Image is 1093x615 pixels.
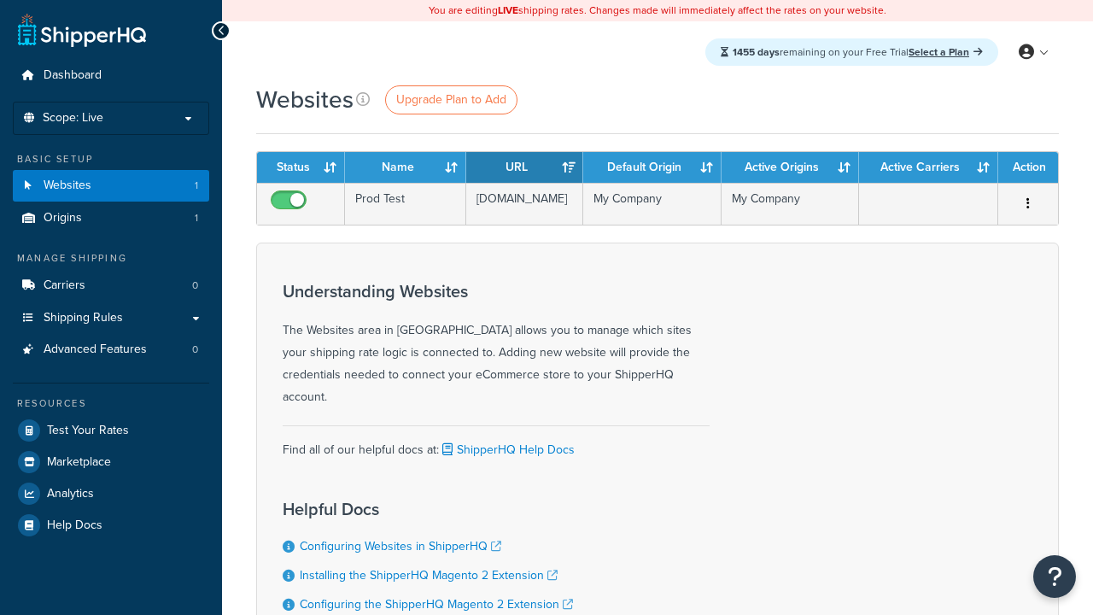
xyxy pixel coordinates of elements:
[13,270,209,302] li: Carriers
[283,282,710,408] div: The Websites area in [GEOGRAPHIC_DATA] allows you to manage which sites your shipping rate logic ...
[13,170,209,202] a: Websites 1
[1033,555,1076,598] button: Open Resource Center
[283,282,710,301] h3: Understanding Websites
[583,183,721,225] td: My Company
[13,202,209,234] a: Origins 1
[283,425,710,461] div: Find all of our helpful docs at:
[256,83,354,116] h1: Websites
[13,302,209,334] a: Shipping Rules
[44,278,85,293] span: Carriers
[300,595,573,613] a: Configuring the ShipperHQ Magento 2 Extension
[13,270,209,302] a: Carriers 0
[859,152,998,183] th: Active Carriers: activate to sort column ascending
[13,202,209,234] li: Origins
[345,183,466,225] td: Prod Test
[466,152,583,183] th: URL: activate to sort column ascending
[998,152,1058,183] th: Action
[722,152,859,183] th: Active Origins: activate to sort column ascending
[13,415,209,446] a: Test Your Rates
[18,13,146,47] a: ShipperHQ Home
[283,500,590,518] h3: Helpful Docs
[47,424,129,438] span: Test Your Rates
[439,441,575,459] a: ShipperHQ Help Docs
[44,68,102,83] span: Dashboard
[13,478,209,509] a: Analytics
[385,85,517,114] a: Upgrade Plan to Add
[13,251,209,266] div: Manage Shipping
[195,179,198,193] span: 1
[257,152,345,183] th: Status: activate to sort column ascending
[47,518,102,533] span: Help Docs
[195,211,198,225] span: 1
[44,311,123,325] span: Shipping Rules
[583,152,721,183] th: Default Origin: activate to sort column ascending
[705,38,998,66] div: remaining on your Free Trial
[909,44,983,60] a: Select a Plan
[13,170,209,202] li: Websites
[396,91,506,108] span: Upgrade Plan to Add
[498,3,518,18] b: LIVE
[13,60,209,91] a: Dashboard
[13,447,209,477] a: Marketplace
[43,111,103,126] span: Scope: Live
[300,537,501,555] a: Configuring Websites in ShipperHQ
[733,44,780,60] strong: 1455 days
[13,510,209,541] a: Help Docs
[13,396,209,411] div: Resources
[44,211,82,225] span: Origins
[44,179,91,193] span: Websites
[722,183,859,225] td: My Company
[466,183,583,225] td: [DOMAIN_NAME]
[13,334,209,366] a: Advanced Features 0
[192,278,198,293] span: 0
[13,152,209,167] div: Basic Setup
[44,343,147,357] span: Advanced Features
[13,334,209,366] li: Advanced Features
[345,152,466,183] th: Name: activate to sort column ascending
[192,343,198,357] span: 0
[300,566,558,584] a: Installing the ShipperHQ Magento 2 Extension
[47,487,94,501] span: Analytics
[47,455,111,470] span: Marketplace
